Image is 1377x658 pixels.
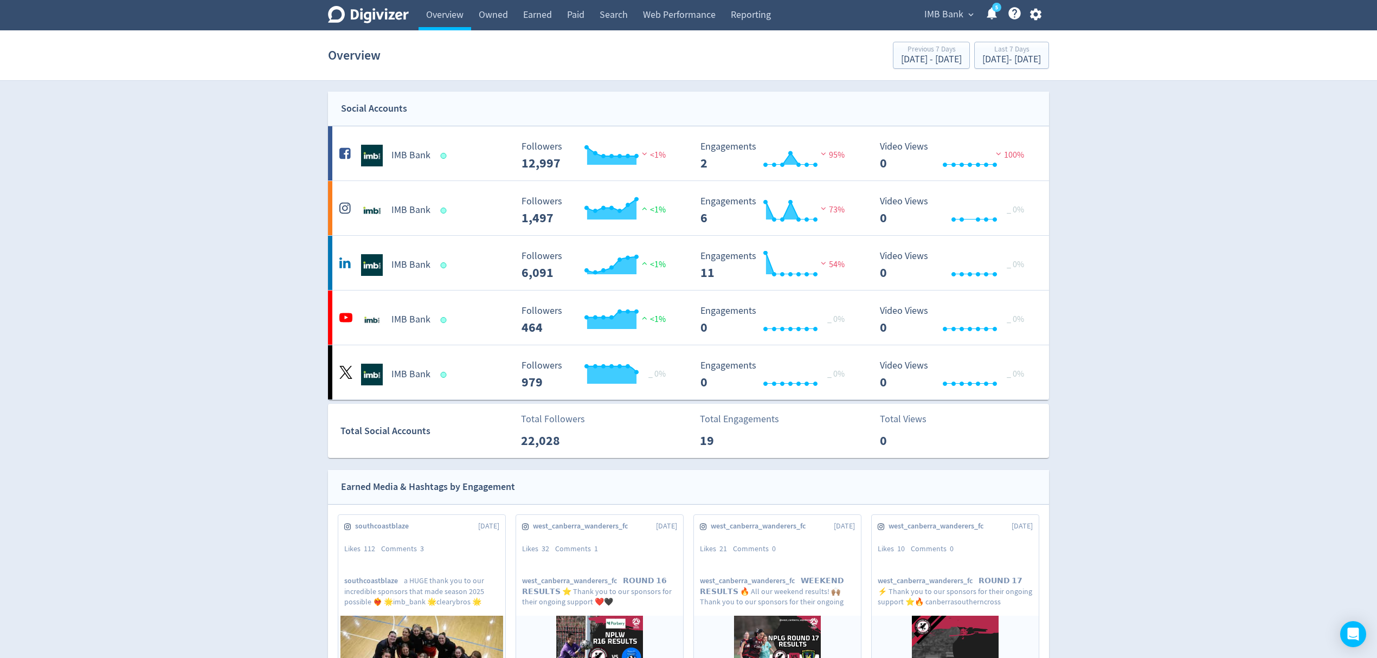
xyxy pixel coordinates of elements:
span: 95% [818,150,845,160]
img: IMB Bank undefined [361,145,383,166]
span: <1% [639,150,666,160]
svg: Engagements 6 [695,196,858,225]
span: 1 [594,544,598,553]
p: 22,028 [521,431,583,450]
h5: IMB Bank [391,204,430,217]
img: IMB Bank undefined [361,254,383,276]
span: IMB Bank [924,6,963,23]
div: Comments [381,544,430,554]
svg: Video Views 0 [874,251,1037,280]
svg: Followers --- [516,251,679,280]
span: _ 0% [827,314,845,325]
span: southcoastblaze [344,576,404,586]
h5: IMB Bank [391,313,430,326]
span: west_canberra_wanderers_fc [533,521,634,532]
img: negative-performance.svg [993,150,1004,158]
img: positive-performance.svg [639,314,650,322]
span: expand_more [966,10,976,20]
img: IMB Bank undefined [361,364,383,385]
span: Data last synced: 11 Aug 2025, 6:01am (AEST) [441,153,450,159]
span: <1% [639,314,666,325]
div: Comments [911,544,960,554]
h5: IMB Bank [391,149,430,162]
span: <1% [639,204,666,215]
span: _ 0% [648,369,666,379]
p: 𝗥𝗢𝗨𝗡𝗗 𝟭𝟲 𝗥𝗘𝗦𝗨𝗟𝗧𝗦 ⭐️ Thank you to our sponsors for their ongoing support ❤️🖤 canberrasoutherncross... [522,576,677,606]
h5: IMB Bank [391,368,430,381]
img: negative-performance.svg [818,259,829,267]
p: 𝗥𝗢𝗨𝗡𝗗 𝟭𝟳 ⚡️ Thank you to our sponsors for their ongoing support ⭐️🔥 canberrasoutherncross adhamip... [878,576,1033,606]
span: west_canberra_wanderers_fc [878,576,979,586]
span: southcoastblaze [355,521,415,532]
a: IMB Bank undefinedIMB Bank Followers --- Followers 464 <1% Engagements 0 Engagements 0 _ 0% Video... [328,291,1049,345]
span: west_canberra_wanderers_fc [700,576,801,586]
a: IMB Bank undefinedIMB Bank Followers --- Followers 1,497 <1% Engagements 6 Engagements 6 73% Vide... [328,181,1049,235]
span: [DATE] [478,521,499,532]
span: [DATE] [1012,521,1033,532]
div: [DATE] - [DATE] [982,55,1041,64]
div: Likes [878,544,911,554]
svg: Followers --- [516,141,679,170]
h5: IMB Bank [391,259,430,272]
span: [DATE] [656,521,677,532]
span: _ 0% [1007,314,1024,325]
span: 0 [772,544,776,553]
span: 10 [897,544,905,553]
svg: Engagements 0 [695,306,858,334]
span: _ 0% [1007,369,1024,379]
div: Comments [733,544,782,554]
span: 32 [542,544,549,553]
div: Previous 7 Days [901,46,962,55]
span: [DATE] [834,521,855,532]
img: positive-performance.svg [639,204,650,212]
a: IMB Bank undefinedIMB Bank Followers --- Followers 12,997 <1% Engagements 2 Engagements 2 95% Vid... [328,126,1049,180]
p: Total Engagements [700,412,779,427]
svg: Followers --- [516,360,679,389]
text: 5 [995,4,998,11]
svg: Video Views 0 [874,141,1037,170]
div: Comments [555,544,604,554]
span: 100% [993,150,1024,160]
svg: Video Views 0 [874,196,1037,225]
svg: Video Views 0 [874,306,1037,334]
p: Total Followers [521,412,585,427]
span: west_canberra_wanderers_fc [522,576,623,586]
p: a HUGE thank you to our incredible sponsors that made season 2025 possible ❤️‍🔥 🌟imb_bank 🌟cleary... [344,576,499,606]
div: Likes [522,544,555,554]
span: Data last synced: 11 Aug 2025, 12:02am (AEST) [441,317,450,323]
div: Last 7 Days [982,46,1041,55]
h1: Overview [328,38,381,73]
svg: Engagements 11 [695,251,858,280]
p: 𝗪𝗘𝗘𝗞𝗘𝗡𝗗 𝗥𝗘𝗦𝗨𝗟𝗧𝗦 🔥 All our weekend results! 🙌🏽 Thank you to our sponsors for their ongoing support... [700,576,855,606]
span: _ 0% [1007,259,1024,270]
img: positive-performance.svg [639,259,650,267]
span: 112 [364,544,375,553]
div: Total Social Accounts [340,423,513,439]
img: negative-performance.svg [639,150,650,158]
svg: Engagements 2 [695,141,858,170]
div: Likes [700,544,733,554]
svg: Followers --- [516,306,679,334]
span: west_canberra_wanderers_fc [711,521,812,532]
span: Data last synced: 11 Aug 2025, 10:02am (AEST) [441,372,450,378]
button: Previous 7 Days[DATE] - [DATE] [893,42,970,69]
div: Likes [344,544,381,554]
img: negative-performance.svg [818,204,829,212]
span: 73% [818,204,845,215]
img: IMB Bank undefined [361,309,383,331]
div: [DATE] - [DATE] [901,55,962,64]
span: Data last synced: 11 Aug 2025, 3:02am (AEST) [441,262,450,268]
span: west_canberra_wanderers_fc [889,521,989,532]
div: Social Accounts [341,101,407,117]
p: 19 [700,431,762,450]
span: 3 [420,544,424,553]
svg: Engagements 0 [695,360,858,389]
img: negative-performance.svg [818,150,829,158]
span: <1% [639,259,666,270]
button: IMB Bank [921,6,976,23]
span: 54% [818,259,845,270]
a: IMB Bank undefinedIMB Bank Followers --- _ 0% Followers 979 Engagements 0 Engagements 0 _ 0% Vide... [328,345,1049,399]
a: 5 [992,3,1001,12]
span: Data last synced: 10 Aug 2025, 9:01pm (AEST) [441,208,450,214]
span: _ 0% [827,369,845,379]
